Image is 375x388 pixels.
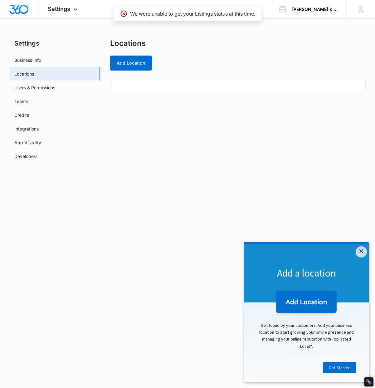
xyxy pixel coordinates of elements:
a: Business Info [14,57,41,63]
div: account name [292,7,338,12]
a: Developers [14,153,37,160]
button: Add Location [110,56,152,71]
a: Teams [14,98,28,105]
p: We were unable to get your Listings status at this time. [130,10,255,17]
p: Get found by your customers. Add your business location to start growing your online presence and... [6,80,119,108]
a: App Visibility [14,139,41,146]
a: Users & Permissions [14,84,55,91]
a: Credits [14,112,29,118]
a: Add Location [110,60,152,66]
h1: Locations [110,39,146,48]
a: Get Started [79,120,112,131]
a: Integrations [14,125,39,132]
a: Close modal [112,4,123,15]
a: Locations [14,71,34,77]
span: Settings [48,6,70,12]
div: Restore Info Box &#10;&#10;NoFollow Info:&#10; META-Robots NoFollow: &#09;true&#10; META-Robots N... [366,379,372,385]
h2: Settings [9,39,100,48]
